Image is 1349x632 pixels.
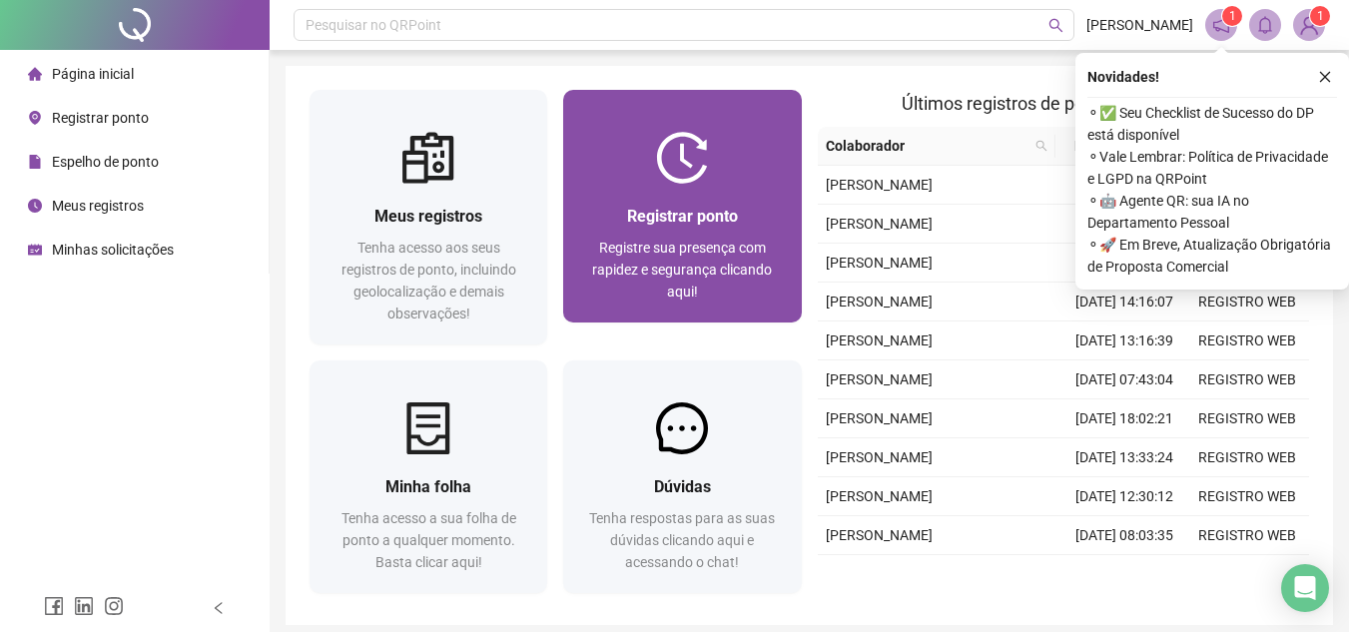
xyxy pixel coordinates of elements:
[826,255,933,271] span: [PERSON_NAME]
[1186,438,1309,477] td: REGISTRO WEB
[28,199,42,213] span: clock-circle
[28,155,42,169] span: file
[212,601,226,615] span: left
[28,111,42,125] span: environment
[1222,6,1242,26] sup: 1
[310,90,547,344] a: Meus registrosTenha acesso aos seus registros de ponto, incluindo geolocalização e demais observa...
[654,477,711,496] span: Dúvidas
[1186,555,1309,594] td: REGISTRO WEB
[52,198,144,214] span: Meus registros
[341,240,516,321] span: Tenha acesso aos seus registros de ponto, incluindo geolocalização e demais observações!
[1186,516,1309,555] td: REGISTRO WEB
[385,477,471,496] span: Minha folha
[1087,66,1159,88] span: Novidades !
[826,371,933,387] span: [PERSON_NAME]
[1087,102,1337,146] span: ⚬ ✅ Seu Checklist de Sucesso do DP está disponível
[592,240,772,300] span: Registre sua presença com rapidez e segurança clicando aqui!
[1186,321,1309,360] td: REGISTRO WEB
[1087,146,1337,190] span: ⚬ Vale Lembrar: Política de Privacidade e LGPD na QRPoint
[1063,321,1186,360] td: [DATE] 13:16:39
[563,90,801,322] a: Registrar pontoRegistre sua presença com rapidez e segurança clicando aqui!
[1086,14,1193,36] span: [PERSON_NAME]
[1063,555,1186,594] td: [DATE] 18:00:00
[1063,516,1186,555] td: [DATE] 08:03:35
[1063,438,1186,477] td: [DATE] 13:33:24
[1310,6,1330,26] sup: Atualize o seu contato no menu Meus Dados
[1063,205,1186,244] td: [DATE] 07:23:19
[52,154,159,170] span: Espelho de ponto
[1186,477,1309,516] td: REGISTRO WEB
[1229,9,1236,23] span: 1
[1035,140,1047,152] span: search
[1294,10,1324,40] img: 84045
[1318,70,1332,84] span: close
[563,360,801,593] a: DúvidasTenha respostas para as suas dúvidas clicando aqui e acessando o chat!
[1063,135,1150,157] span: Data/Hora
[1048,18,1063,33] span: search
[28,67,42,81] span: home
[589,510,775,570] span: Tenha respostas para as suas dúvidas clicando aqui e acessando o chat!
[826,216,933,232] span: [PERSON_NAME]
[826,294,933,310] span: [PERSON_NAME]
[1063,399,1186,438] td: [DATE] 18:02:21
[1055,127,1174,166] th: Data/Hora
[826,135,1028,157] span: Colaborador
[826,488,933,504] span: [PERSON_NAME]
[1063,360,1186,399] td: [DATE] 07:43:04
[310,360,547,593] a: Minha folhaTenha acesso a sua folha de ponto a qualquer momento. Basta clicar aqui!
[44,596,64,616] span: facebook
[1186,360,1309,399] td: REGISTRO WEB
[1317,9,1324,23] span: 1
[826,449,933,465] span: [PERSON_NAME]
[627,207,738,226] span: Registrar ponto
[1063,283,1186,321] td: [DATE] 14:16:07
[374,207,482,226] span: Meus registros
[1186,399,1309,438] td: REGISTRO WEB
[28,243,42,257] span: schedule
[826,177,933,193] span: [PERSON_NAME]
[1063,166,1186,205] td: [DATE] 13:16:06
[902,93,1224,114] span: Últimos registros de ponto sincronizados
[1087,234,1337,278] span: ⚬ 🚀 Em Breve, Atualização Obrigatória de Proposta Comercial
[1087,190,1337,234] span: ⚬ 🤖 Agente QR: sua IA no Departamento Pessoal
[74,596,94,616] span: linkedin
[826,410,933,426] span: [PERSON_NAME]
[52,242,174,258] span: Minhas solicitações
[1186,283,1309,321] td: REGISTRO WEB
[826,332,933,348] span: [PERSON_NAME]
[52,110,149,126] span: Registrar ponto
[341,510,516,570] span: Tenha acesso a sua folha de ponto a qualquer momento. Basta clicar aqui!
[104,596,124,616] span: instagram
[1063,244,1186,283] td: [DATE] 18:00:30
[1256,16,1274,34] span: bell
[1281,564,1329,612] div: Open Intercom Messenger
[1063,477,1186,516] td: [DATE] 12:30:12
[1212,16,1230,34] span: notification
[1031,131,1051,161] span: search
[826,527,933,543] span: [PERSON_NAME]
[52,66,134,82] span: Página inicial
